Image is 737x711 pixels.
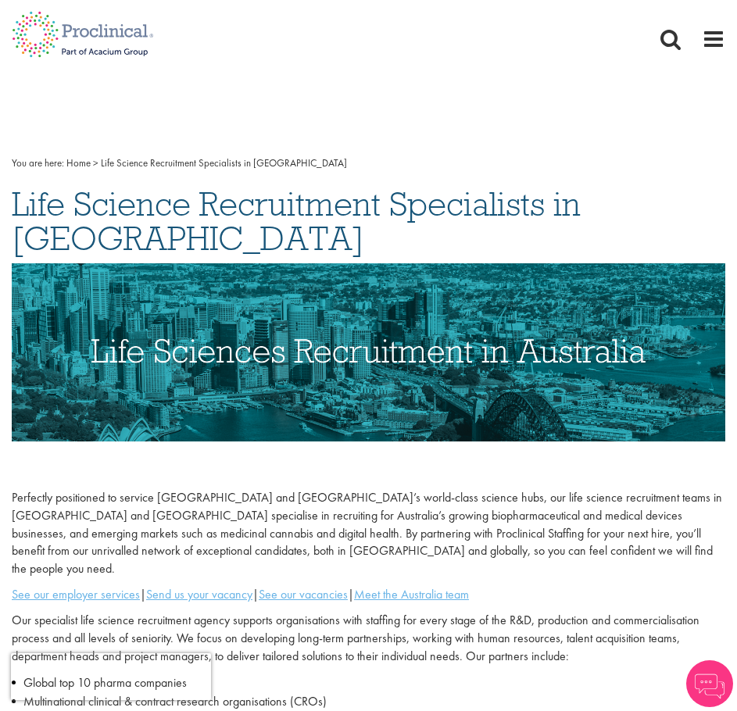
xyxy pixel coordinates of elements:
[66,156,91,170] a: breadcrumb link
[12,263,725,441] img: Life Sciences Recruitment in Australia
[12,612,725,666] p: Our specialist life science recruitment agency supports organisations with staffing for every sta...
[93,156,98,170] span: >
[12,489,725,578] p: Perfectly positioned to service [GEOGRAPHIC_DATA] and [GEOGRAPHIC_DATA]’s world-class science hub...
[12,586,725,604] p: | | |
[11,653,211,700] iframe: reCAPTCHA
[12,673,725,692] li: Global top 10 pharma companies
[101,156,347,170] span: Life Science Recruitment Specialists in [GEOGRAPHIC_DATA]
[259,586,348,602] a: See our vacancies
[354,586,469,602] a: Meet the Australia team
[12,692,725,711] li: Multinational clinical & contract research organisations (CROs)
[146,586,252,602] a: Send us your vacancy
[686,660,733,707] img: Chatbot
[12,586,140,602] a: See our employer services
[12,183,581,259] span: Life Science Recruitment Specialists in [GEOGRAPHIC_DATA]
[12,156,64,170] span: You are here:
